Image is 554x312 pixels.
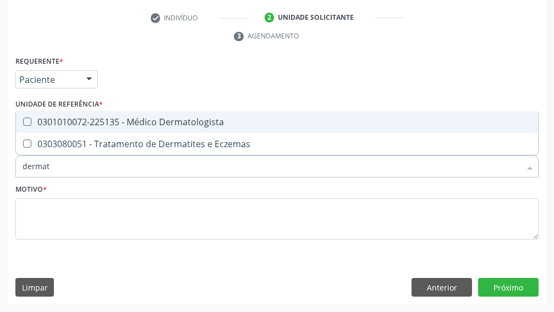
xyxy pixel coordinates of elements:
[278,13,354,23] div: Unidade solicitante
[23,140,531,148] div: 0303080051 - Tratamento de Dermatites e Eczemas
[19,74,75,85] span: Paciente
[15,53,63,70] label: Requerente
[265,13,275,23] div: 2
[23,118,531,126] div: 0301010072-225135 - Médico Dermatologista
[412,278,472,297] button: Anterior
[23,155,520,177] input: Buscar por procedimentos
[15,96,103,113] label: Unidade de referência
[478,278,539,297] button: Próximo
[15,181,47,198] label: Motivo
